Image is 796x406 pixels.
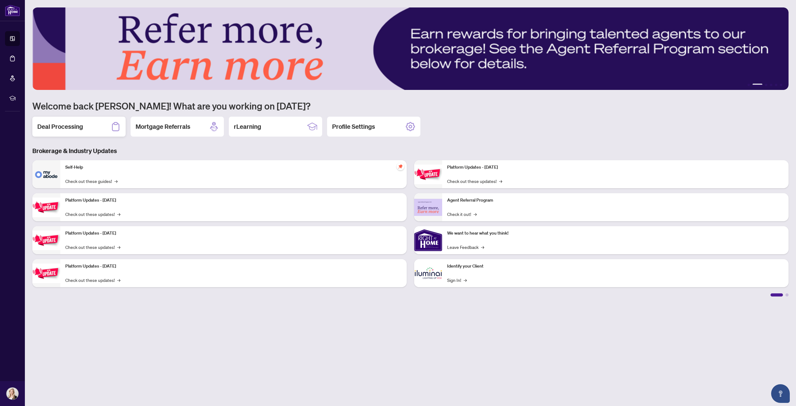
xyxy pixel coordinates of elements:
a: Check out these updates!→ [65,211,120,217]
a: Leave Feedback→ [447,244,484,250]
h1: Welcome back [PERSON_NAME]! What are you working on [DATE]? [32,100,789,112]
img: Profile Icon [7,388,18,399]
span: → [464,277,467,283]
span: → [117,211,120,217]
span: → [499,178,502,184]
img: logo [5,5,20,16]
h3: Brokerage & Industry Updates [32,147,789,155]
p: Agent Referral Program [447,197,784,204]
span: pushpin [397,163,404,170]
p: Platform Updates - [DATE] [447,164,784,171]
p: Self-Help [65,164,402,171]
a: Check out these updates!→ [65,277,120,283]
img: Platform Updates - June 23, 2025 [414,165,442,184]
p: Platform Updates - [DATE] [65,263,402,270]
span: → [117,244,120,250]
img: Self-Help [32,160,60,188]
a: Check out these updates!→ [65,244,120,250]
a: Check it out!→ [447,211,477,217]
img: Platform Updates - July 8, 2025 [32,264,60,283]
h2: Mortgage Referrals [136,122,190,131]
h2: Profile Settings [332,122,375,131]
button: 4 [770,84,772,86]
a: Sign In!→ [447,277,467,283]
p: We want to hear what you think! [447,230,784,237]
p: Identify your Client [447,263,784,270]
a: Check out these updates!→ [447,178,502,184]
img: We want to hear what you think! [414,226,442,254]
p: Platform Updates - [DATE] [65,197,402,204]
span: → [117,277,120,283]
button: 2 [752,84,762,86]
button: 5 [775,84,777,86]
img: Platform Updates - September 16, 2025 [32,198,60,217]
p: Platform Updates - [DATE] [65,230,402,237]
span: → [114,178,118,184]
a: Check out these guides!→ [65,178,118,184]
img: Agent Referral Program [414,199,442,216]
img: Slide 1 [32,7,789,90]
button: 1 [747,84,750,86]
span: → [481,244,484,250]
button: 6 [780,84,782,86]
button: Open asap [771,384,790,403]
button: 3 [765,84,767,86]
img: Identify your Client [414,259,442,287]
img: Platform Updates - July 21, 2025 [32,231,60,250]
h2: rLearning [234,122,261,131]
span: → [474,211,477,217]
h2: Deal Processing [37,122,83,131]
